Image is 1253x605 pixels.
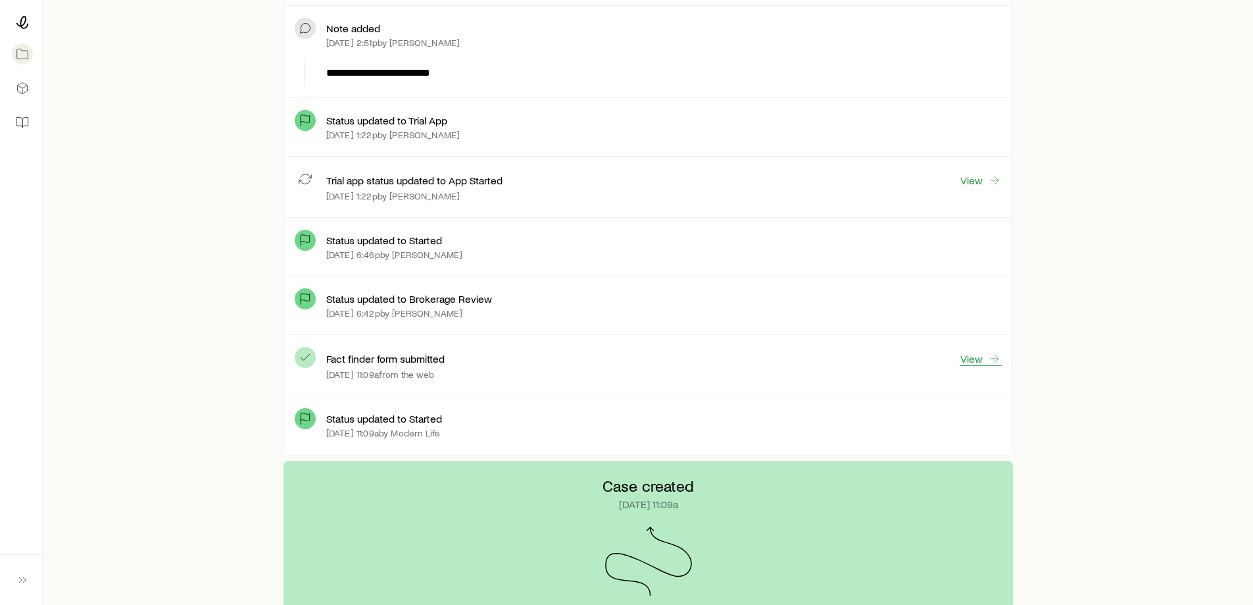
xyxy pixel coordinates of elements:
[326,428,440,438] p: [DATE] 11:09a by Modern Life
[326,114,447,127] p: Status updated to Trial App
[326,191,460,201] p: [DATE] 1:22p by [PERSON_NAME]
[326,250,462,260] p: [DATE] 6:46p by [PERSON_NAME]
[326,412,442,425] p: Status updated to Started
[326,308,462,319] p: [DATE] 6:42p by [PERSON_NAME]
[326,22,380,35] p: Note added
[326,130,460,140] p: [DATE] 1:22p by [PERSON_NAME]
[960,173,1002,188] a: View
[619,498,678,511] p: [DATE] 11:09a
[326,174,503,187] p: Trial app status updated to App Started
[326,369,434,380] p: [DATE] 11:09a from the web
[326,352,445,365] p: Fact finder form submitted
[960,352,1002,366] a: View
[326,234,442,247] p: Status updated to Started
[326,292,492,305] p: Status updated to Brokerage Review
[602,477,694,495] p: Case created
[326,38,460,48] p: [DATE] 2:51p by [PERSON_NAME]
